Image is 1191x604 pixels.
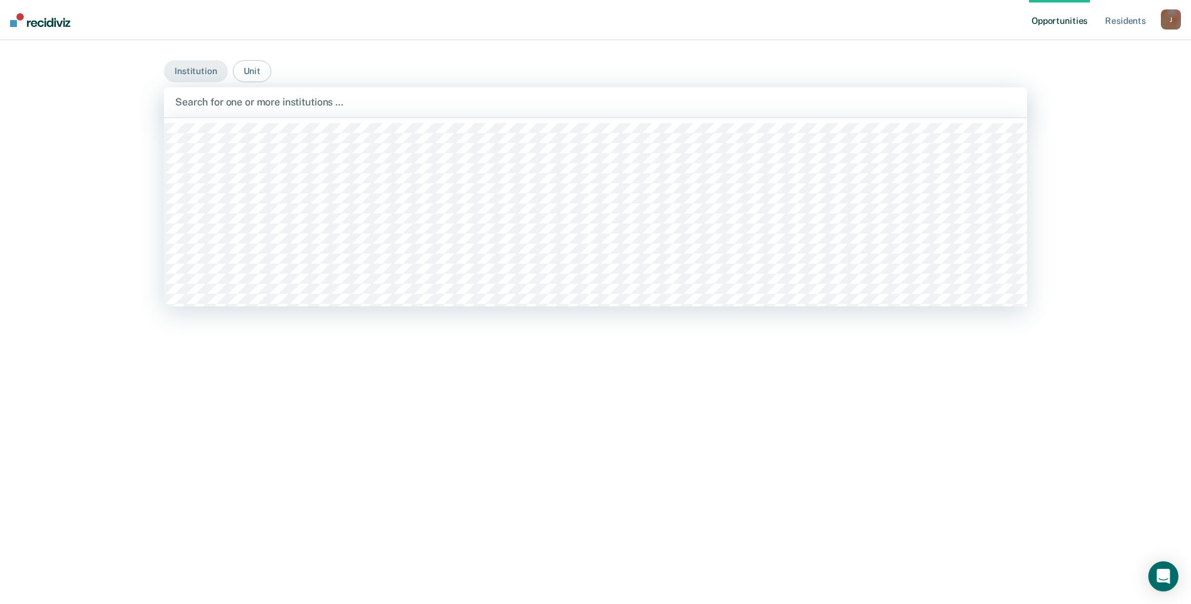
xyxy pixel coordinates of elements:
[164,60,227,82] button: Institution
[1148,561,1178,591] div: Open Intercom Messenger
[233,60,271,82] button: Unit
[1161,9,1181,30] button: J
[10,13,70,27] img: Recidiviz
